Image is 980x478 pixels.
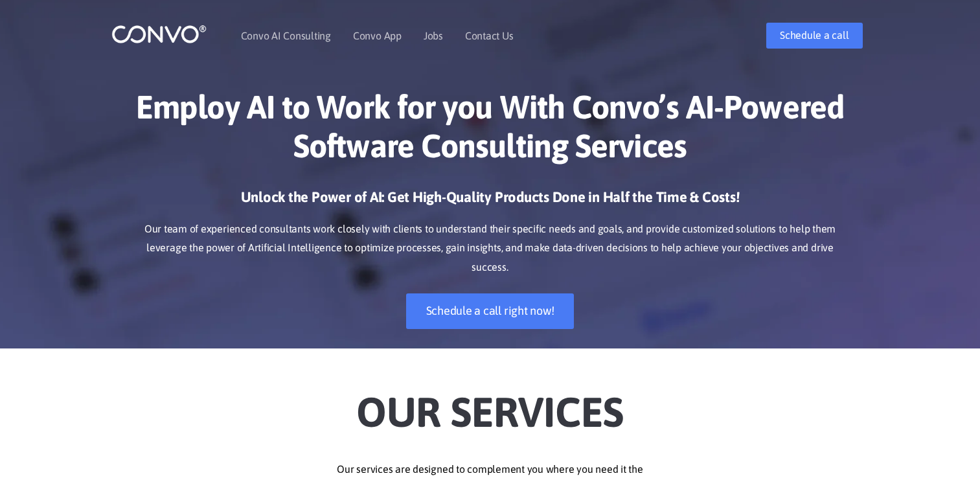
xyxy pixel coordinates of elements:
[131,368,850,440] h2: Our Services
[766,23,862,49] a: Schedule a call
[131,87,850,175] h1: Employ AI to Work for you With Convo’s AI-Powered Software Consulting Services
[111,24,207,44] img: logo_1.png
[131,220,850,278] p: Our team of experienced consultants work closely with clients to understand their specific needs ...
[406,293,575,329] a: Schedule a call right now!
[424,30,443,41] a: Jobs
[353,30,402,41] a: Convo App
[241,30,331,41] a: Convo AI Consulting
[131,188,850,216] h3: Unlock the Power of AI: Get High-Quality Products Done in Half the Time & Costs!
[465,30,514,41] a: Contact Us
